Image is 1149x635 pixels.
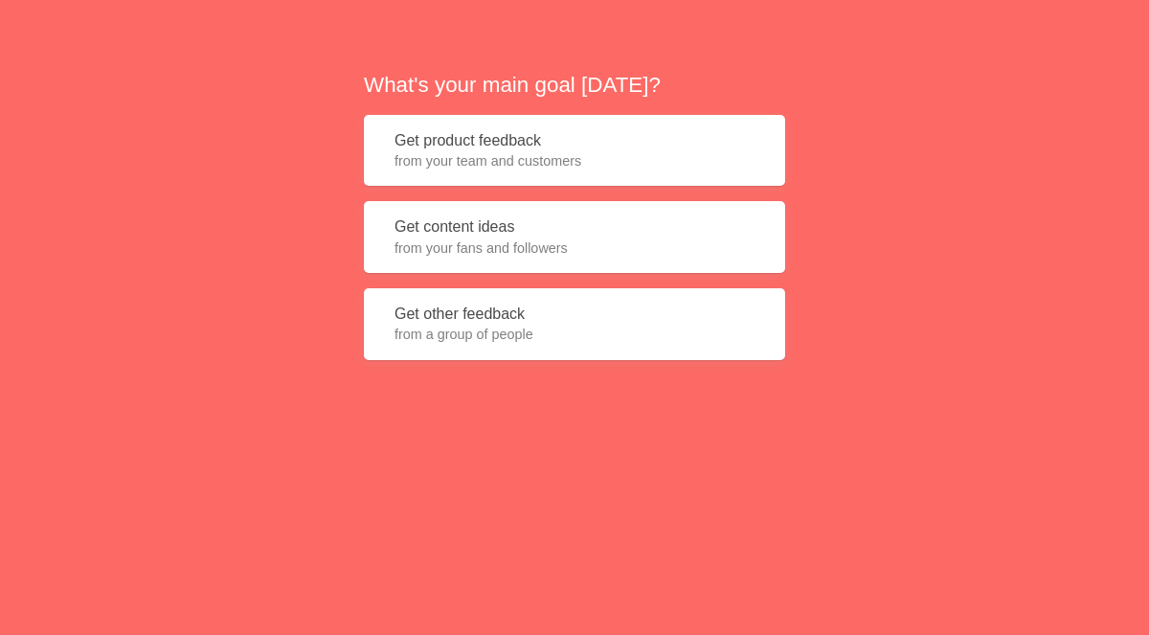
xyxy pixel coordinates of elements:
[364,70,785,100] h2: What's your main goal [DATE]?
[394,325,755,344] span: from a group of people
[394,238,755,258] span: from your fans and followers
[364,288,785,360] button: Get other feedbackfrom a group of people
[364,201,785,273] button: Get content ideasfrom your fans and followers
[364,115,785,187] button: Get product feedbackfrom your team and customers
[394,151,755,170] span: from your team and customers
